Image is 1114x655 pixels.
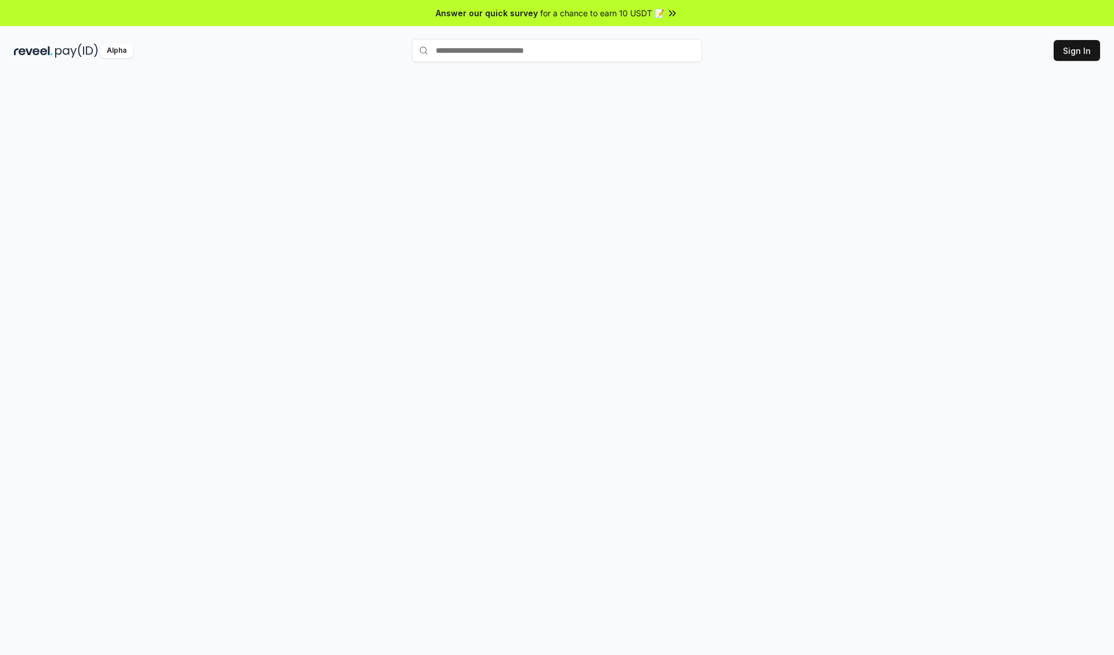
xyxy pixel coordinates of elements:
img: reveel_dark [14,44,53,58]
span: for a chance to earn 10 USDT 📝 [540,7,664,19]
span: Answer our quick survey [436,7,538,19]
button: Sign In [1054,40,1100,61]
div: Alpha [100,44,133,58]
img: pay_id [55,44,98,58]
